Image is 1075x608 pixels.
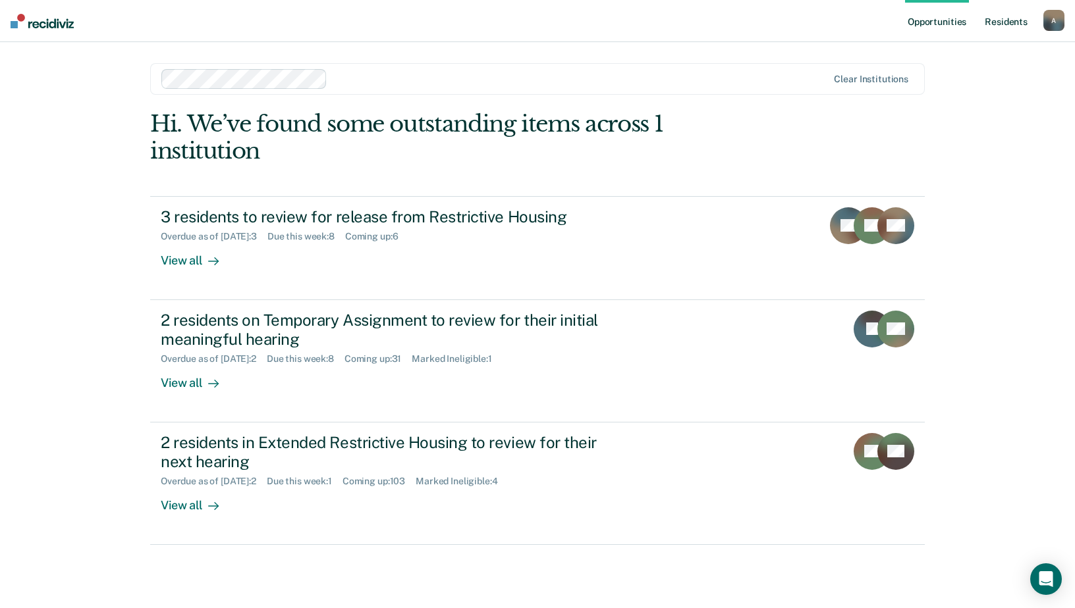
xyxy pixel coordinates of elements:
[11,14,74,28] img: Recidiviz
[161,433,623,471] div: 2 residents in Extended Restrictive Housing to review for their next hearing
[161,365,234,390] div: View all
[267,353,345,365] div: Due this week : 8
[343,476,416,487] div: Coming up : 103
[416,476,508,487] div: Marked Ineligible : 4
[161,487,234,513] div: View all
[834,74,908,85] div: Clear institutions
[150,111,770,165] div: Hi. We’ve found some outstanding items across 1 institution
[150,422,925,545] a: 2 residents in Extended Restrictive Housing to review for their next hearingOverdue as of [DATE]:...
[161,311,623,349] div: 2 residents on Temporary Assignment to review for their initial meaningful hearing
[345,231,409,242] div: Coming up : 6
[161,353,267,365] div: Overdue as of [DATE] : 2
[161,231,267,242] div: Overdue as of [DATE] : 3
[412,353,502,365] div: Marked Ineligible : 1
[161,476,267,487] div: Overdue as of [DATE] : 2
[150,300,925,422] a: 2 residents on Temporary Assignment to review for their initial meaningful hearingOverdue as of [...
[1043,10,1064,31] button: A
[345,353,412,365] div: Coming up : 31
[267,476,343,487] div: Due this week : 1
[1030,563,1062,595] div: Open Intercom Messenger
[150,196,925,300] a: 3 residents to review for release from Restrictive HousingOverdue as of [DATE]:3Due this week:8Co...
[267,231,345,242] div: Due this week : 8
[161,242,234,268] div: View all
[161,207,623,226] div: 3 residents to review for release from Restrictive Housing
